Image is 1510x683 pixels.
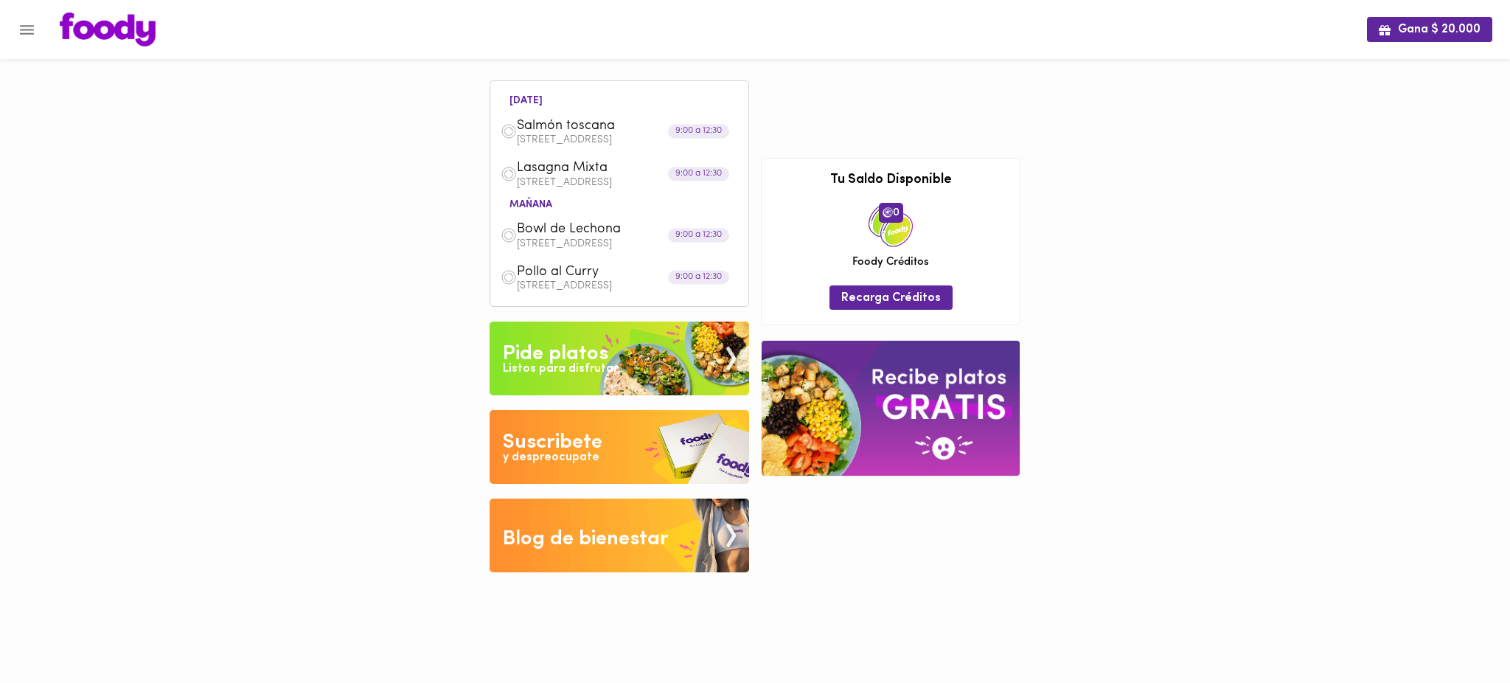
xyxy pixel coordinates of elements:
p: [STREET_ADDRESS] [517,281,738,291]
img: dish.png [501,123,517,139]
img: foody-creditos.png [883,207,893,218]
span: 0 [879,203,903,222]
iframe: Messagebird Livechat Widget [1424,597,1495,668]
span: Salmón toscana [517,118,686,135]
h3: Tu Saldo Disponible [773,173,1009,188]
p: [STREET_ADDRESS] [517,239,738,249]
span: Recarga Créditos [841,291,941,305]
img: Disfruta bajar de peso [490,410,749,484]
button: Recarga Créditos [829,285,953,310]
div: 9:00 a 12:30 [668,228,729,242]
img: Blog de bienestar [490,499,749,572]
button: Gana $ 20.000 [1367,17,1492,41]
img: dish.png [501,269,517,285]
li: mañana [498,196,564,210]
span: Bowl de Lechona [517,221,686,238]
img: referral-banner.png [762,341,1020,476]
span: Gana $ 20.000 [1379,23,1481,37]
div: 9:00 a 12:30 [668,271,729,285]
button: Menu [9,12,45,48]
p: [STREET_ADDRESS] [517,178,738,188]
p: [STREET_ADDRESS] [517,135,738,145]
span: Foody Créditos [852,254,929,270]
img: dish.png [501,227,517,243]
img: Pide un Platos [490,322,749,395]
div: Listos para disfrutar [503,361,618,378]
span: Pollo al Curry [517,264,686,281]
img: dish.png [501,166,517,182]
div: 9:00 a 12:30 [668,125,729,139]
div: Suscribete [503,428,602,457]
div: Pide platos [503,339,608,369]
li: [DATE] [498,92,554,106]
img: credits-package.png [869,203,913,247]
div: y despreocupate [503,449,599,466]
span: Lasagna Mixta [517,160,686,177]
div: 9:00 a 12:30 [668,167,729,181]
div: Blog de bienestar [503,524,669,554]
img: logo.png [60,13,156,46]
